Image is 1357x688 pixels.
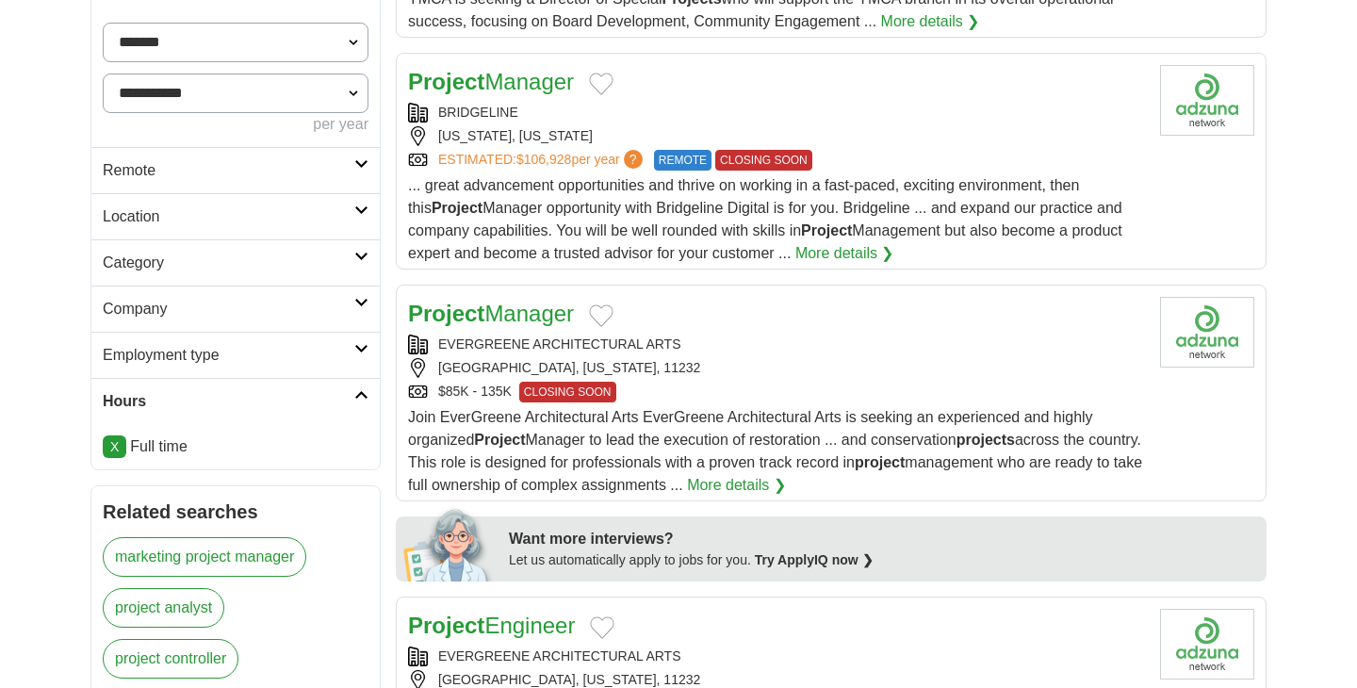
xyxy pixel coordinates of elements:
span: $106,928 [516,152,571,167]
a: Hours [91,378,380,424]
strong: project [855,454,905,470]
a: ProjectEngineer [408,613,575,638]
strong: projects [956,432,1015,448]
img: apply-iq-scientist.png [403,506,495,582]
span: CLOSING SOON [715,150,812,171]
div: [US_STATE], [US_STATE] [408,126,1145,146]
img: Company logo [1160,609,1254,680]
a: More details ❯ [687,474,786,497]
span: ... great advancement opportunities and thrive on working in a fast-paced, exciting environment, ... [408,177,1122,261]
strong: Project [432,200,482,216]
h2: Company [103,298,354,320]
a: X [103,435,126,458]
button: Add to favorite jobs [590,616,614,639]
h2: Category [103,252,354,274]
h2: Employment type [103,344,354,367]
a: More details ❯ [795,242,894,265]
div: EVERGREENE ARCHITECTURAL ARTS [408,335,1145,354]
div: $85K - 135K [408,382,1145,402]
span: Join EverGreene Architectural Arts EverGreene Architectural Arts is seeking an experienced and hi... [408,409,1142,493]
button: Add to favorite jobs [589,73,613,95]
a: marketing project manager [103,537,306,577]
a: ESTIMATED:$106,928per year? [438,150,646,171]
img: Bridgeline Digital logo [1160,65,1254,136]
a: More details ❯ [881,10,980,33]
a: Company [91,286,380,332]
button: Add to favorite jobs [589,304,613,327]
div: Want more interviews? [509,528,1255,550]
div: Let us automatically apply to jobs for you. [509,550,1255,570]
h2: Location [103,205,354,228]
li: Full time [103,435,368,458]
h2: Remote [103,159,354,182]
h2: Hours [103,390,354,413]
a: ProjectManager [408,301,574,326]
a: Employment type [91,332,380,378]
span: REMOTE [654,150,711,171]
strong: Project [408,301,484,326]
strong: Project [474,432,525,448]
img: Company logo [1160,297,1254,368]
a: Location [91,193,380,239]
span: ? [624,150,643,169]
strong: Project [408,613,484,638]
div: [GEOGRAPHIC_DATA], [US_STATE], 11232 [408,358,1145,378]
strong: Project [408,69,484,94]
a: project controller [103,639,238,679]
a: project analyst [103,588,224,628]
span: CLOSING SOON [519,382,616,402]
strong: Project [801,222,852,238]
a: ProjectManager [408,69,574,94]
a: Try ApplyIQ now ❯ [755,552,874,567]
h2: Related searches [103,498,368,526]
div: per year [103,113,368,136]
a: Remote [91,147,380,193]
a: Category [91,239,380,286]
div: BRIDGELINE [408,103,1145,123]
div: EVERGREENE ARCHITECTURAL ARTS [408,647,1145,666]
